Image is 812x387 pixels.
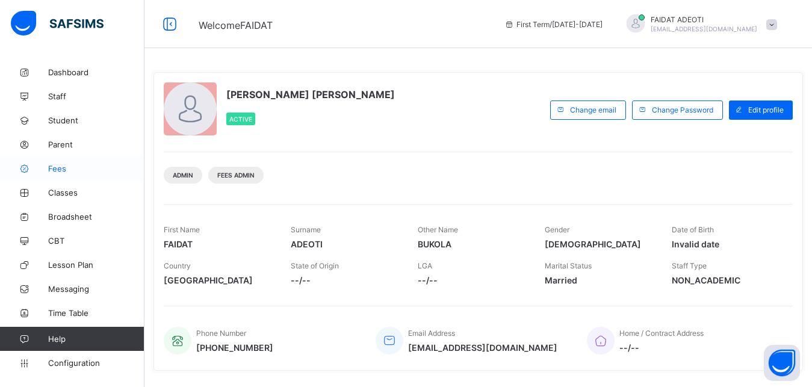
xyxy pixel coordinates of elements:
[48,116,144,125] span: Student
[291,225,321,234] span: Surname
[418,225,458,234] span: Other Name
[545,225,569,234] span: Gender
[199,19,273,31] span: Welcome FAIDAT
[408,342,557,353] span: [EMAIL_ADDRESS][DOMAIN_NAME]
[418,275,527,285] span: --/--
[196,329,246,338] span: Phone Number
[229,116,252,123] span: Active
[48,284,144,294] span: Messaging
[48,236,144,246] span: CBT
[164,225,200,234] span: First Name
[748,105,784,114] span: Edit profile
[291,261,339,270] span: State of Origin
[48,164,144,173] span: Fees
[48,260,144,270] span: Lesson Plan
[217,172,255,179] span: Fees Admin
[504,20,603,29] span: session/term information
[672,239,781,249] span: Invalid date
[570,105,616,114] span: Change email
[164,239,273,249] span: FAIDAT
[418,239,527,249] span: BUKOLA
[651,15,757,24] span: FAIDAT ADEOTI
[173,172,193,179] span: Admin
[48,334,144,344] span: Help
[164,261,191,270] span: Country
[291,275,400,285] span: --/--
[48,140,144,149] span: Parent
[651,25,757,33] span: [EMAIL_ADDRESS][DOMAIN_NAME]
[652,105,713,114] span: Change Password
[48,91,144,101] span: Staff
[48,188,144,197] span: Classes
[11,11,104,36] img: safsims
[764,345,800,381] button: Open asap
[196,342,273,353] span: [PHONE_NUMBER]
[619,342,704,353] span: --/--
[545,261,592,270] span: Marital Status
[545,239,654,249] span: [DEMOGRAPHIC_DATA]
[226,88,395,101] span: [PERSON_NAME] [PERSON_NAME]
[48,358,144,368] span: Configuration
[672,261,707,270] span: Staff Type
[545,275,654,285] span: Married
[615,14,783,34] div: FAIDATADEOTI
[408,329,455,338] span: Email Address
[418,261,432,270] span: LGA
[48,212,144,221] span: Broadsheet
[672,275,781,285] span: NON_ACADEMIC
[164,275,273,285] span: [GEOGRAPHIC_DATA]
[48,308,144,318] span: Time Table
[672,225,714,234] span: Date of Birth
[48,67,144,77] span: Dashboard
[619,329,704,338] span: Home / Contract Address
[291,239,400,249] span: ADEOTI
